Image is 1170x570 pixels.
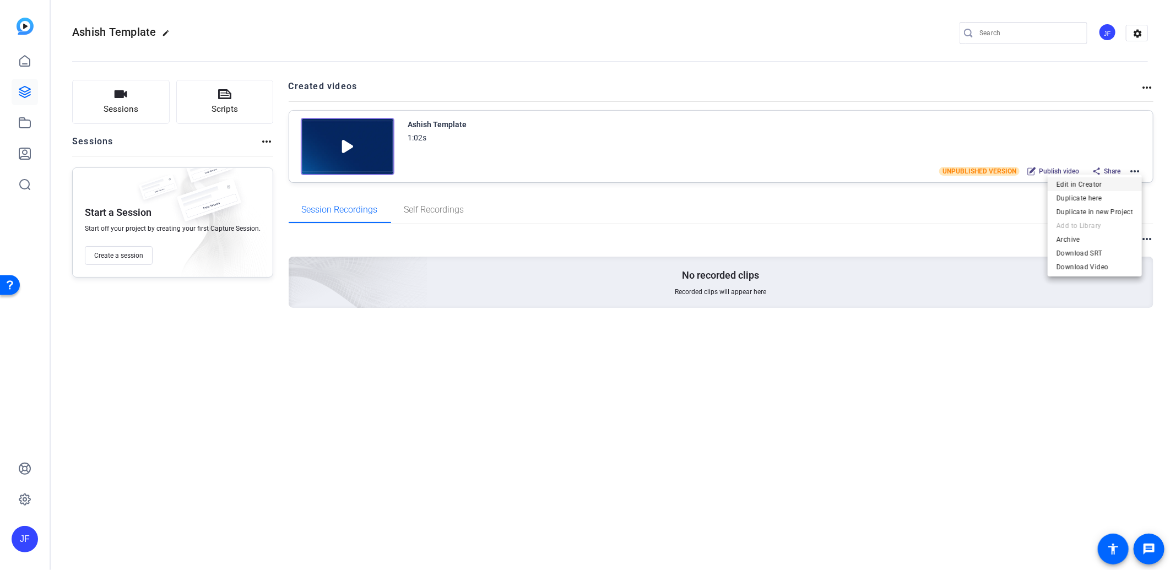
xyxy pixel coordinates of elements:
[1057,246,1133,259] span: Download SRT
[1057,177,1133,191] span: Edit in Creator
[1057,260,1133,273] span: Download Video
[1057,232,1133,246] span: Archive
[1057,191,1133,204] span: Duplicate here
[1057,205,1133,218] span: Duplicate in new Project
